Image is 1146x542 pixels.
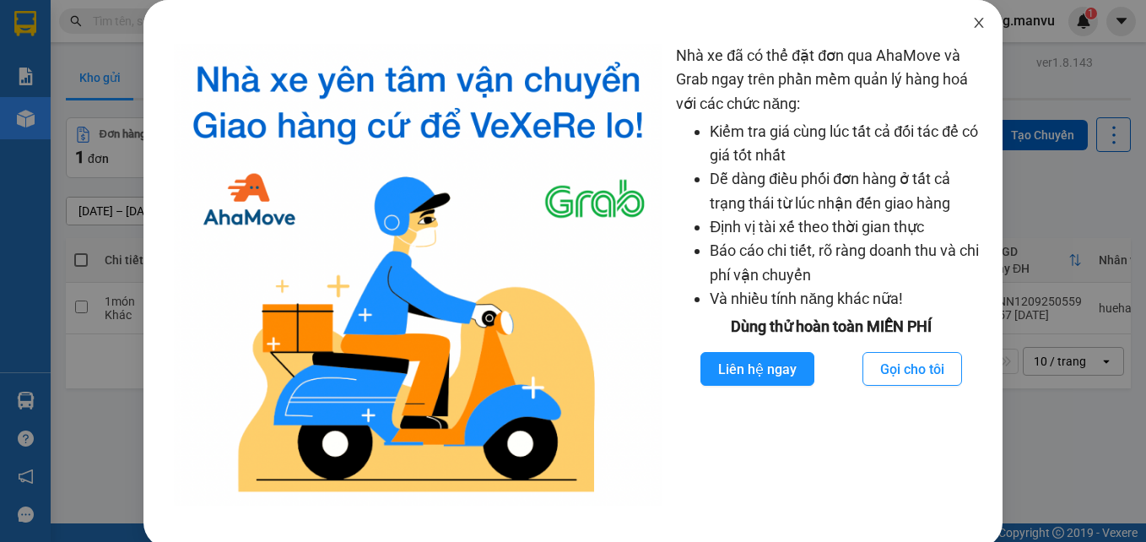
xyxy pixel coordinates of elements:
div: Dùng thử hoàn toàn MIỄN PHÍ [676,315,986,339]
li: Định vị tài xế theo thời gian thực [710,215,986,239]
div: Nhà xe đã có thể đặt đơn qua AhaMove và Grab ngay trên phần mềm quản lý hàng hoá với các chức năng: [676,44,986,506]
li: Và nhiều tính năng khác nữa! [710,287,986,311]
button: Gọi cho tôi [862,352,962,386]
span: close [972,16,986,30]
li: Báo cáo chi tiết, rõ ràng doanh thu và chi phí vận chuyển [710,239,986,287]
li: Kiểm tra giá cùng lúc tất cả đối tác để có giá tốt nhất [710,120,986,168]
span: Liên hệ ngay [718,359,797,380]
span: Gọi cho tôi [880,359,944,380]
img: logo [174,44,663,506]
button: Liên hệ ngay [700,352,814,386]
li: Dễ dàng điều phối đơn hàng ở tất cả trạng thái từ lúc nhận đến giao hàng [710,167,986,215]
